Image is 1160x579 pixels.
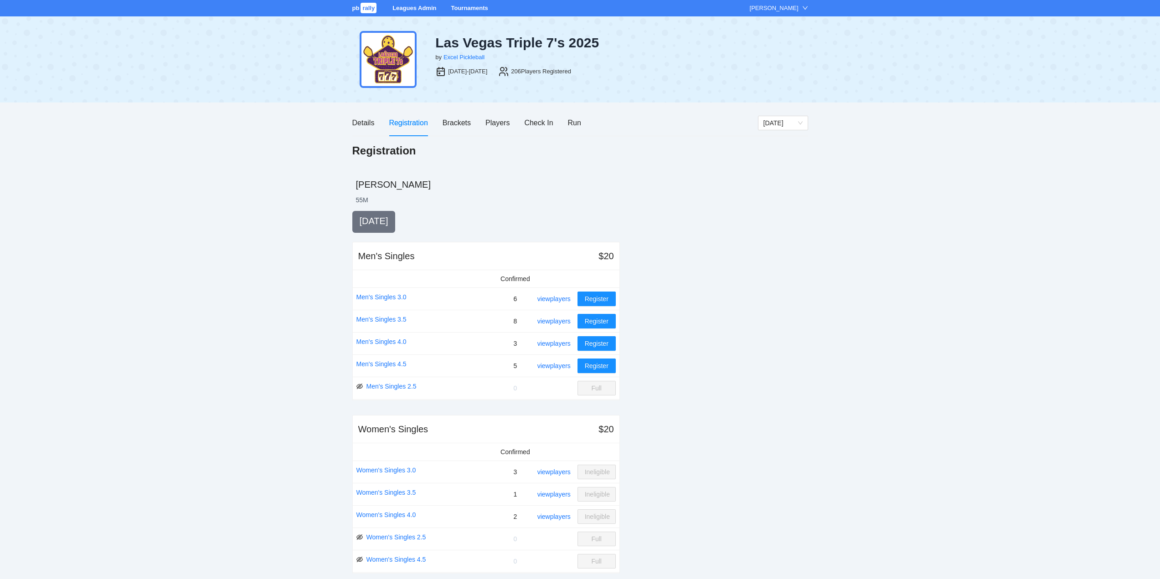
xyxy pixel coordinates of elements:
div: $20 [598,250,614,262]
div: Brackets [443,117,471,128]
a: Tournaments [451,5,488,11]
td: 5 [497,354,534,377]
td: 2 [497,505,534,528]
td: 8 [497,310,534,332]
button: Ineligible [577,465,616,479]
td: 6 [497,287,534,310]
div: Las Vegas Triple 7's 2025 [435,35,649,51]
a: view players [537,318,571,325]
a: Women's Singles 4.0 [356,510,416,520]
div: Registration [389,117,428,128]
h2: [PERSON_NAME] [356,178,808,191]
div: 206 Players Registered [511,67,571,76]
span: Register [585,316,608,326]
div: [PERSON_NAME] [750,4,799,13]
img: tiple-sevens-24.png [360,31,417,88]
a: view players [537,491,571,498]
button: Register [577,359,616,373]
div: by [435,53,442,62]
span: 0 [513,558,517,565]
span: eye-invisible [356,383,363,389]
td: 3 [497,461,534,483]
a: Women's Singles 2.5 [366,532,426,542]
div: $20 [598,423,614,436]
a: Men's Singles 4.5 [356,359,407,369]
button: Full [577,381,616,395]
div: Women's Singles [358,423,428,436]
span: eye-invisible [356,534,363,540]
td: 1 [497,483,534,505]
td: Confirmed [497,270,534,288]
a: view players [537,340,571,347]
span: eye-invisible [356,556,363,563]
td: 3 [497,332,534,354]
a: view players [537,295,571,302]
span: 0 [513,384,517,392]
button: Register [577,336,616,351]
span: Register [585,361,608,371]
a: Leagues Admin [392,5,436,11]
button: Register [577,314,616,328]
a: Women's Singles 4.5 [366,554,426,564]
a: view players [537,513,571,520]
a: Men's Singles 3.0 [356,292,407,302]
div: Men's Singles [358,250,415,262]
a: view players [537,468,571,476]
li: 55 M [356,195,368,205]
a: Women's Singles 3.0 [356,465,416,475]
a: Men's Singles 3.5 [356,314,407,324]
span: Register [585,338,608,348]
span: pb [352,5,360,11]
td: Confirmed [497,443,534,461]
div: Check In [524,117,553,128]
a: Men's Singles 2.5 [366,381,417,391]
button: Ineligible [577,509,616,524]
span: Register [585,294,608,304]
button: Register [577,292,616,306]
div: Run [568,117,581,128]
button: Full [577,554,616,569]
a: Excel Pickleball [443,54,485,61]
a: Men's Singles 4.0 [356,337,407,347]
span: [DATE] [360,216,388,226]
span: 0 [513,535,517,543]
div: Details [352,117,375,128]
div: Players [485,117,510,128]
span: down [802,5,808,11]
button: Full [577,532,616,546]
a: pbrally [352,5,378,11]
h1: Registration [352,143,416,158]
button: Ineligible [577,487,616,502]
a: view players [537,362,571,369]
span: rally [361,3,376,13]
div: [DATE]-[DATE] [448,67,487,76]
a: Women's Singles 3.5 [356,487,416,497]
span: Friday [763,116,803,130]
